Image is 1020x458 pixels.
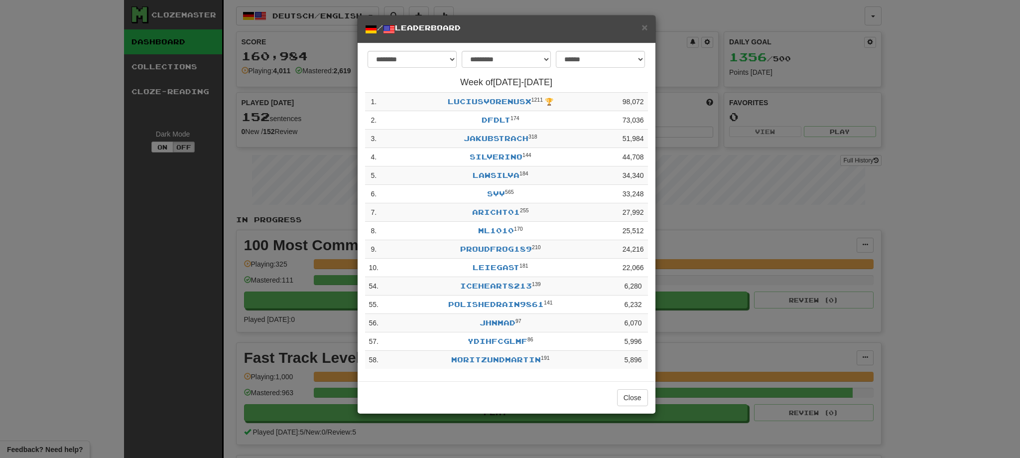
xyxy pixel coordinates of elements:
sup: Level 86 [527,336,533,342]
a: ProudFrog189 [460,245,532,253]
td: 3 . [365,130,382,148]
td: 24,216 [619,240,648,259]
td: 1 . [365,93,382,111]
sup: Level 565 [505,189,514,195]
button: Close [617,389,648,406]
td: 25,512 [619,222,648,240]
td: 27,992 [619,203,648,222]
td: 5,996 [619,332,648,351]
span: 🏆 [545,98,553,106]
td: 7 . [365,203,382,222]
sup: Level 255 [520,207,529,213]
sup: Level 141 [544,300,553,305]
td: 34,340 [619,166,648,185]
h4: Week of [DATE] - [DATE] [365,78,648,88]
sup: Level 191 [541,355,550,361]
td: 6,280 [619,277,648,296]
td: 6,070 [619,314,648,332]
span: × [641,21,647,33]
td: 6 . [365,185,382,203]
a: svv [487,189,505,198]
td: 9 . [365,240,382,259]
sup: Level 210 [532,244,541,250]
td: 54 . [365,277,382,296]
sup: Level 184 [519,170,528,176]
a: silverino [470,153,522,161]
td: 98,072 [619,93,648,111]
a: LawSilva [473,171,519,179]
a: Leiegast [473,263,519,272]
a: ydihfcglmf [468,337,527,345]
td: 5 . [365,166,382,185]
a: MoritzUndMartin [451,355,541,364]
sup: Level 139 [532,281,541,287]
sup: Level 97 [515,318,521,324]
sup: Level 174 [510,115,519,121]
sup: Level 181 [519,263,528,269]
a: aricht01 [472,208,520,216]
a: iceheart8213 [460,282,532,290]
td: 58 . [365,351,382,369]
td: 6,232 [619,296,648,314]
td: 57 . [365,332,382,351]
a: dfdlt [482,116,510,124]
a: ml1010 [478,226,514,235]
a: PolishedRain9861 [448,300,544,308]
a: jhnmad [480,318,515,327]
td: 56 . [365,314,382,332]
td: 2 . [365,111,382,130]
sup: Level 1211 [531,97,543,103]
td: 44,708 [619,148,648,166]
td: 33,248 [619,185,648,203]
td: 55 . [365,296,382,314]
td: 51,984 [619,130,648,148]
button: Close [641,22,647,32]
a: jakubstrach [464,134,528,143]
sup: Level 144 [522,152,531,158]
td: 5,896 [619,351,648,369]
td: 4 . [365,148,382,166]
sup: Level 170 [514,226,523,232]
h5: / Leaderboard [365,23,648,35]
td: 22,066 [619,259,648,277]
sup: Level 318 [528,134,537,140]
td: 10 . [365,259,382,277]
td: 8 . [365,222,382,240]
a: LuciusVorenusX [448,97,531,106]
td: 73,036 [619,111,648,130]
